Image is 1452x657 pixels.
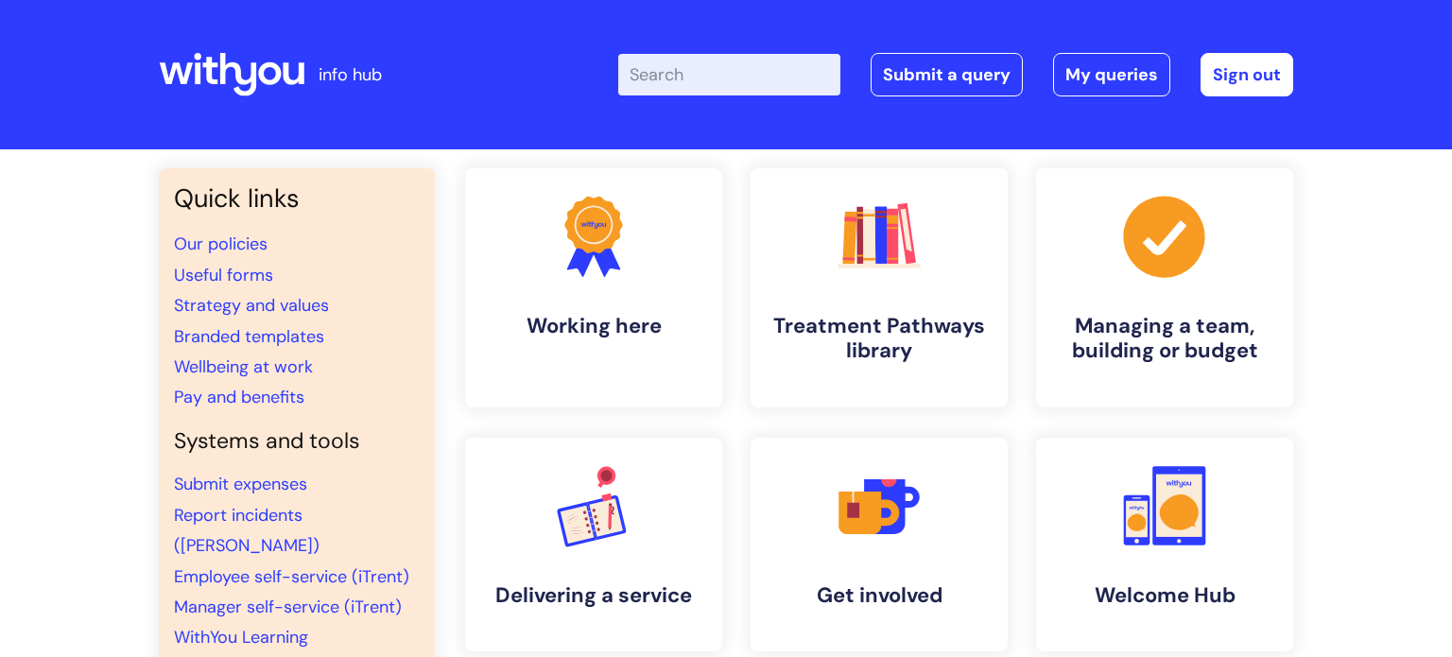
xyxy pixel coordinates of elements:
h4: Managing a team, building or budget [1051,314,1278,364]
a: Working here [465,168,722,407]
a: Report incidents ([PERSON_NAME]) [174,504,320,557]
h4: Delivering a service [480,583,707,608]
a: Useful forms [174,264,273,286]
a: Employee self-service (iTrent) [174,565,409,588]
a: WithYou Learning [174,626,308,648]
a: Get involved [751,438,1008,651]
a: Welcome Hub [1036,438,1293,651]
h4: Treatment Pathways library [766,314,993,364]
a: Pay and benefits [174,386,304,408]
a: Delivering a service [465,438,722,651]
div: | - [618,53,1293,96]
a: Branded templates [174,325,324,348]
a: Our policies [174,233,268,255]
h3: Quick links [174,183,420,214]
p: info hub [319,60,382,90]
h4: Welcome Hub [1051,583,1278,608]
a: Submit expenses [174,473,307,495]
h4: Systems and tools [174,428,420,455]
a: Sign out [1201,53,1293,96]
h4: Working here [480,314,707,338]
a: Wellbeing at work [174,355,313,378]
input: Search [618,54,840,95]
a: Submit a query [871,53,1023,96]
a: Manager self-service (iTrent) [174,596,402,618]
a: Strategy and values [174,294,329,317]
a: Managing a team, building or budget [1036,168,1293,407]
a: My queries [1053,53,1170,96]
h4: Get involved [766,583,993,608]
a: Treatment Pathways library [751,168,1008,407]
